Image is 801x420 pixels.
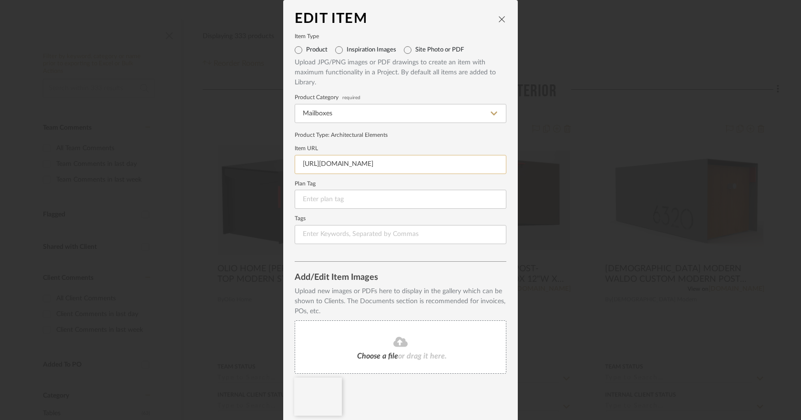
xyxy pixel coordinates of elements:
label: Site Photo or PDF [415,46,464,54]
div: Upload new images or PDFs here to display in the gallery which can be shown to Clients. The Docum... [295,287,506,317]
div: Add/Edit Item Images [295,273,506,283]
button: close [498,15,506,23]
label: Product Category [295,95,506,100]
span: required [342,96,360,100]
mat-radio-group: Select item type [295,42,506,58]
span: : Architectural Elements [328,132,388,138]
label: Plan Tag [295,182,506,186]
input: Enter Keywords, Separated by Commas [295,225,506,244]
label: Tags [295,216,506,221]
label: Product [306,46,328,54]
input: Enter URL [295,155,506,174]
div: Edit Item [295,11,498,27]
label: Item Type [295,34,506,39]
span: or drag it here. [398,352,447,360]
span: Choose a file [357,352,398,360]
label: Item URL [295,146,506,151]
input: Enter plan tag [295,190,506,209]
input: Type a category to search and select [295,104,506,123]
div: Product Type [295,131,506,139]
div: Upload JPG/PNG images or PDF drawings to create an item with maximum functionality in a Project. ... [295,58,506,88]
label: Inspiration Images [347,46,396,54]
